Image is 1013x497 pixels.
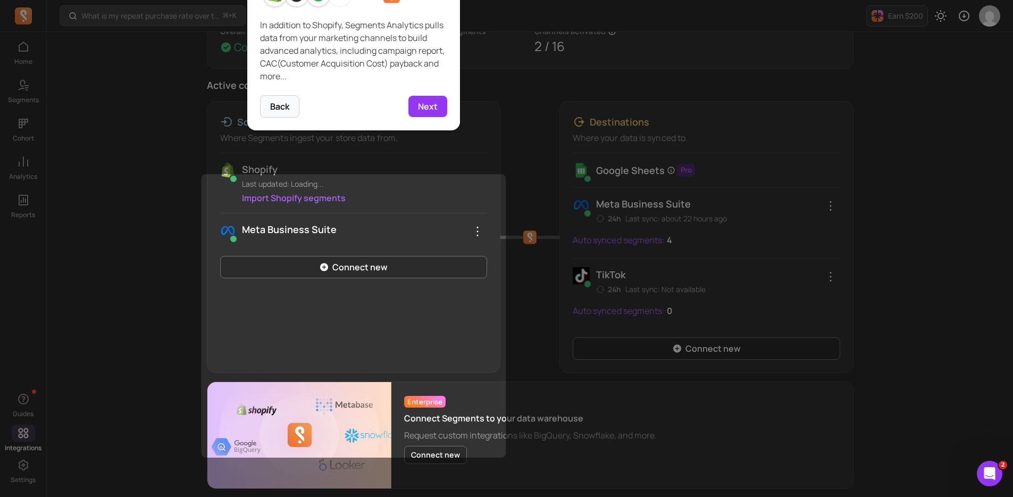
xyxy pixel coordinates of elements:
[408,96,447,117] button: Next
[999,461,1007,469] span: 2
[977,461,1002,486] iframe: Intercom live chat
[260,19,447,82] p: In addition to Shopify, Segments Analytics pulls data from your marketing channels to build advan...
[207,382,391,488] img: Google sheet banner
[404,412,657,425] p: Connect Segments to your data warehouse
[404,429,657,442] p: Request custom integrations like BigQuery, Snowflake, and more.
[404,396,446,408] span: Enterprise
[345,102,363,112] span: 2 of 4
[260,95,299,118] button: Back
[404,446,467,464] button: Connect new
